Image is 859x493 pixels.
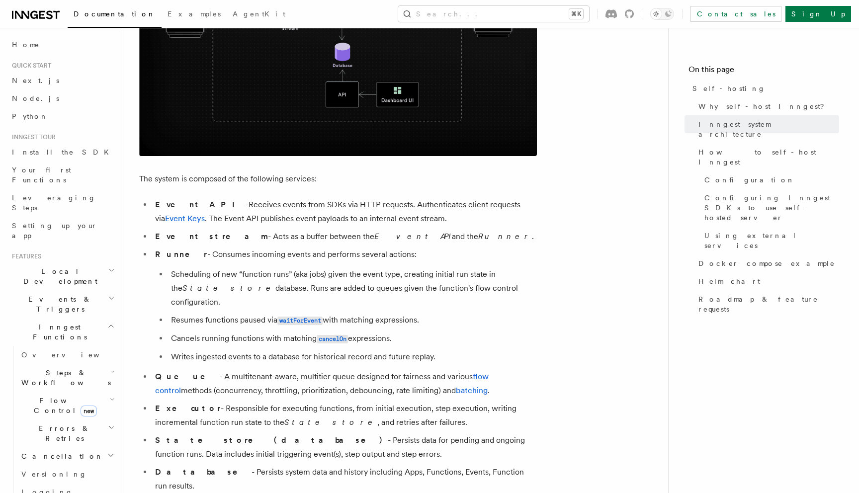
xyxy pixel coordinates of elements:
[698,276,760,286] span: Helm chart
[317,335,348,343] code: cancelOn
[81,406,97,416] span: new
[688,80,839,97] a: Self-hosting
[692,83,766,93] span: Self-hosting
[155,372,219,381] strong: Queue
[165,214,205,223] a: Event Keys
[21,470,87,478] span: Versioning
[152,247,537,364] li: - Consumes incoming events and performs several actions:
[152,402,537,429] li: - Responsible for executing functions, from initial execution, step execution, writing incrementa...
[168,10,221,18] span: Examples
[456,386,488,395] a: batching
[12,148,115,156] span: Install the SDK
[8,318,117,346] button: Inngest Functions
[704,231,839,250] span: Using external services
[694,97,839,115] a: Why self-host Inngest?
[374,232,452,241] em: Event API
[12,40,40,50] span: Home
[785,6,851,22] a: Sign Up
[8,252,41,260] span: Features
[155,200,244,209] strong: Event API
[74,10,156,18] span: Documentation
[17,447,117,465] button: Cancellation
[694,272,839,290] a: Helm chart
[17,392,117,419] button: Flow Controlnew
[8,72,117,89] a: Next.js
[8,62,51,70] span: Quick start
[152,433,537,461] li: - Persists data for pending and ongoing function runs. Data includes initial triggering event(s),...
[8,36,117,54] a: Home
[233,10,285,18] span: AgentKit
[168,267,537,309] li: Scheduling of new “function runs” (aka jobs) given the event type, creating initial run state in ...
[398,6,589,22] button: Search...⌘K
[227,3,291,27] a: AgentKit
[569,9,583,19] kbd: ⌘K
[152,370,537,398] li: - A multitenant-aware, multitier queue designed for fairness and various methods (concurrency, th...
[155,372,489,395] a: flow control
[17,423,108,443] span: Errors & Retries
[694,115,839,143] a: Inngest system architecture
[17,451,103,461] span: Cancellation
[700,227,839,254] a: Using external services
[688,64,839,80] h4: On this page
[155,467,252,477] strong: Database
[478,232,532,241] em: Runner
[139,172,537,186] p: The system is composed of the following services:
[277,317,323,325] code: waitForEvent
[12,77,59,84] span: Next.js
[8,107,117,125] a: Python
[698,101,831,111] span: Why self-host Inngest?
[650,8,674,20] button: Toggle dark mode
[8,290,117,318] button: Events & Triggers
[704,193,839,223] span: Configuring Inngest SDKs to use self-hosted server
[700,189,839,227] a: Configuring Inngest SDKs to use self-hosted server
[152,230,537,244] li: - Acts as a buffer between the and the .
[8,262,117,290] button: Local Development
[17,364,117,392] button: Steps & Workflows
[17,368,111,388] span: Steps & Workflows
[704,175,795,185] span: Configuration
[12,112,48,120] span: Python
[694,290,839,318] a: Roadmap & feature requests
[12,194,96,212] span: Leveraging Steps
[700,171,839,189] a: Configuration
[8,143,117,161] a: Install the SDK
[698,294,839,314] span: Roadmap & feature requests
[17,419,117,447] button: Errors & Retries
[317,333,348,343] a: cancelOn
[168,350,537,364] li: Writes ingested events to a database for historical record and future replay.
[155,232,268,241] strong: Event stream
[12,222,97,240] span: Setting up your app
[17,465,117,483] a: Versioning
[277,315,323,325] a: waitForEvent
[8,294,108,314] span: Events & Triggers
[168,313,537,328] li: Resumes functions paused via with matching expressions.
[8,322,107,342] span: Inngest Functions
[168,331,537,346] li: Cancels running functions with matching expressions.
[17,396,109,415] span: Flow Control
[284,417,377,427] em: State store
[12,166,71,184] span: Your first Functions
[698,119,839,139] span: Inngest system architecture
[155,404,221,413] strong: Executor
[182,283,275,293] em: State store
[8,266,108,286] span: Local Development
[694,143,839,171] a: How to self-host Inngest
[152,465,537,493] li: - Persists system data and history including Apps, Functions, Events, Function run results.
[152,198,537,226] li: - Receives events from SDKs via HTTP requests. Authenticates client requests via . The Event API ...
[21,351,124,359] span: Overview
[8,89,117,107] a: Node.js
[8,161,117,189] a: Your first Functions
[698,258,835,268] span: Docker compose example
[155,435,388,445] strong: State store (database)
[690,6,781,22] a: Contact sales
[8,133,56,141] span: Inngest tour
[12,94,59,102] span: Node.js
[8,217,117,245] a: Setting up your app
[155,249,207,259] strong: Runner
[17,346,117,364] a: Overview
[162,3,227,27] a: Examples
[698,147,839,167] span: How to self-host Inngest
[8,189,117,217] a: Leveraging Steps
[694,254,839,272] a: Docker compose example
[68,3,162,28] a: Documentation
